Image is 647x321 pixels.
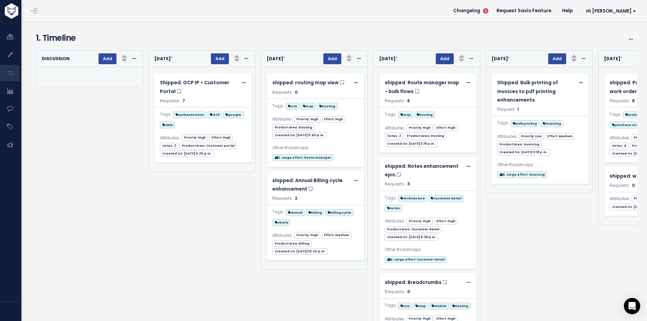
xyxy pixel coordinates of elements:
[160,111,172,118] span: Tags:
[385,194,397,202] span: Tags:
[385,217,405,225] span: Attributes:
[497,170,547,178] a: 5. Large effort: Invoicing
[434,218,457,225] span: Effort: High
[36,32,586,44] h4: 1. Timeline
[385,302,397,309] span: Tags:
[436,53,454,64] button: Add
[306,208,324,216] a: billing
[160,79,229,94] span: Shipped: GCP IP > Customer Portal
[407,181,410,187] span: 3
[160,134,180,142] span: Attributes:
[211,53,229,64] button: Add
[325,209,353,216] span: billing cycle
[286,103,299,110] span: crm
[209,135,233,141] span: Effort: High
[160,122,175,128] span: okta
[322,116,345,123] span: Effort: High
[385,141,437,147] span: Created On: [DATE] 5:18 p.m.
[294,232,320,238] span: Priority: High
[160,78,238,95] a: Shipped: GCP IP > Customer Portal
[272,248,327,255] span: Created On: [DATE] 10:30 p.m.
[414,110,435,119] a: Routing
[317,103,337,110] span: Routing
[385,246,422,253] span: Other Roadmaps:
[491,56,509,61] strong: [DATE]'
[385,162,463,179] a: shipped: Notes enhancement epic
[610,111,622,118] span: Tags:
[398,195,427,202] span: architecture
[160,143,178,149] span: Votes: 3
[286,209,305,216] span: annual
[160,150,214,157] span: Created On: [DATE] 5:20 p.m.
[610,98,630,104] span: Requests:
[483,8,488,14] span: 5
[398,110,413,119] a: map
[286,102,299,110] a: crm
[223,110,243,119] a: google
[497,161,534,168] span: Other Roadmaps:
[586,8,636,14] span: Hi [PERSON_NAME]
[325,208,353,216] a: billing cycle
[610,195,630,202] span: Attributes:
[267,56,285,61] strong: [DATE]'
[510,120,539,127] span: bulk printing
[286,208,305,216] a: annual
[540,120,563,127] span: invoicing
[385,278,463,287] a: shipped: Breadcrumbs
[272,144,309,151] span: Other Roadmaps:
[497,106,515,112] span: Request:
[294,116,320,123] span: Priority: High
[385,203,402,212] a: notes
[3,3,56,19] img: logo-white.9d6f32f41409.svg
[497,171,547,178] span: 5. Large effort: Invoicing
[272,124,314,131] span: Product Area: Routing
[295,195,297,201] span: 2
[385,124,405,132] span: Attributes:
[414,111,435,118] span: Routing
[610,120,644,129] a: purchase order
[385,79,459,94] span: shipped: Route manager map - bulk flows
[272,195,293,201] span: Requests:
[385,234,438,240] span: Created On: [DATE] 8:38 p.m.
[385,181,405,187] span: Requests:
[323,53,341,64] button: Add
[429,303,449,309] span: mobile
[610,122,644,128] span: purchase order
[272,154,333,161] span: 5. Large effort: Route manager
[407,98,410,104] span: 6
[497,141,541,148] span: Product Area: Invoicing
[154,56,172,61] strong: [DATE]'
[428,194,464,202] a: Customer detail
[578,6,642,16] a: Hi [PERSON_NAME]
[160,120,175,129] a: okta
[272,176,350,193] a: shipped: Annual Billing cycle enhancement
[272,102,284,110] span: Tags:
[98,53,116,64] button: Add
[272,115,293,123] span: Attributes:
[272,132,326,139] span: Created On: [DATE] 5:40 p.m.
[385,133,403,139] span: Votes: 2
[385,111,397,118] span: Tags:
[413,303,428,309] span: map
[557,6,578,16] a: Help
[272,177,343,192] span: shipped: Annual Billing cycle enhancement
[385,279,442,286] span: shipped: Breadcrumbs
[272,232,293,239] span: Attributes:
[610,143,628,149] span: Votes: 4
[42,56,70,61] strong: Discussion
[385,205,402,212] span: notes
[604,56,622,61] strong: [DATE]'
[405,133,446,139] span: Product Area: Routing
[491,6,557,16] a: Request Savio Feature
[385,98,405,104] span: Requests:
[610,182,630,188] span: Requests:
[497,149,550,156] span: Created On: [DATE] 9:18 p.m.
[173,111,206,118] span: authentication
[295,89,298,95] span: 0
[429,301,449,310] a: mobile
[385,163,459,178] span: shipped: Notes enhancement epic
[398,303,412,309] span: crm
[379,56,397,61] strong: [DATE]'
[301,103,316,110] span: map
[413,301,428,310] a: map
